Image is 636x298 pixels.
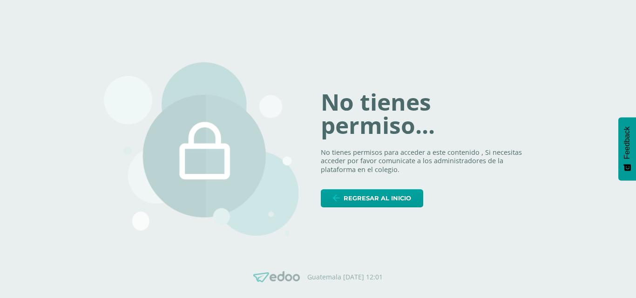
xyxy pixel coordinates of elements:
img: Edoo [253,271,300,283]
span: Feedback [623,126,631,159]
span: Regresar al inicio [344,190,411,207]
a: Regresar al inicio [321,189,423,207]
h1: No tienes permiso... [321,91,532,137]
img: 403.png [104,62,298,236]
p: No tienes permisos para acceder a este contenido , Si necesitas acceder por favor comunicate a lo... [321,148,532,174]
button: Feedback - Mostrar encuesta [618,117,636,180]
p: Guatemala [DATE] 12:01 [307,273,383,281]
